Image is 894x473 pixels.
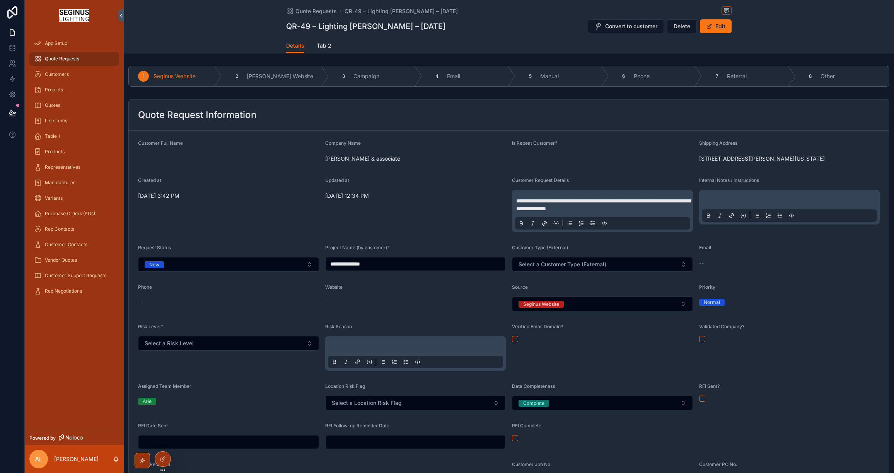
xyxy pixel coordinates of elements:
[512,383,555,389] span: Data Completeness
[247,72,313,80] span: [PERSON_NAME] Website
[143,73,145,79] span: 1
[286,39,304,53] a: Details
[325,423,389,428] span: RFI Follow-up Reminder Date
[325,396,506,410] button: Select Button
[519,260,606,268] span: Select a Customer Type (External)
[512,423,541,428] span: RFI Complete
[295,7,337,15] span: Quote Requests
[622,73,625,79] span: 6
[512,461,552,467] span: Customer Job No.
[45,195,63,201] span: Variants
[325,284,343,290] span: Website
[512,177,569,183] span: Customer Request Details
[699,177,759,183] span: Internal Notes / Instructions
[45,102,60,108] span: Quotes
[138,336,319,351] button: Select Button
[29,435,56,441] span: Powered by
[699,324,744,329] span: Validated Company?
[29,269,119,283] a: Customer Support Requests
[29,191,119,205] a: Variants
[138,109,256,121] h2: Quote Request Information
[634,72,650,80] span: Phone
[138,423,168,428] span: RFI Date Sent
[523,301,559,308] div: Seginus Website
[512,140,557,146] span: Is Repeat Customer?
[59,9,89,22] img: App logo
[667,19,697,33] button: Delete
[512,245,568,250] span: Customer Type (External)
[35,454,43,464] span: AL
[325,324,352,329] span: Risk Reason
[699,140,737,146] span: Shipping Address
[699,245,711,250] span: Email
[29,222,119,236] a: Rep Contacts
[588,19,664,33] button: Convert to customer
[45,257,77,263] span: Vendor Quotes
[674,22,690,30] span: Delete
[700,19,732,33] button: Edit
[138,140,183,146] span: Customer Full Name
[332,399,402,407] span: Select a Location Risk Flag
[699,155,880,163] span: [STREET_ADDRESS][PERSON_NAME][US_STATE]
[138,299,143,307] span: --
[540,72,559,80] span: Manual
[45,149,65,155] span: Products
[286,21,445,32] h1: QR-49 – Lighting [PERSON_NAME] – [DATE]
[512,396,693,410] button: Select Button
[325,245,387,250] span: Project Name (by customer)
[54,455,99,463] p: [PERSON_NAME]
[29,253,119,267] a: Vendor Quotes
[25,431,124,445] a: Powered by
[29,145,119,159] a: Products
[29,207,119,221] a: Purchase Orders (POs)
[45,272,106,279] span: Customer Support Requests
[29,160,119,174] a: Representatives
[45,40,67,46] span: App Setup
[809,73,812,79] span: 8
[821,72,835,80] span: Other
[512,284,528,290] span: Source
[145,339,194,347] span: Select a Risk Level
[345,7,458,15] a: QR-49 – Lighting [PERSON_NAME] – [DATE]
[699,259,704,267] span: --
[29,83,119,97] a: Projects
[342,73,345,79] span: 3
[317,42,331,50] span: Tab 2
[45,71,69,77] span: Customers
[325,192,506,200] span: [DATE] 12:34 PM
[716,73,718,79] span: 7
[286,7,337,15] a: Quote Requests
[138,177,161,183] span: Created at
[447,72,460,80] span: Email
[325,140,361,146] span: Company Name
[45,133,60,139] span: Table 1
[29,238,119,252] a: Customer Contacts
[512,296,693,311] button: Select Button
[512,257,693,272] button: Select Button
[325,177,349,183] span: Updated at
[29,98,119,112] a: Quotes
[727,72,747,80] span: Referral
[325,155,506,163] span: [PERSON_NAME] & associate
[45,211,95,217] span: Purchase Orders (POs)
[45,87,63,93] span: Projects
[138,192,319,200] span: [DATE] 3:42 PM
[353,72,379,80] span: Campaign
[699,284,715,290] span: Priority
[512,155,517,163] span: --
[699,383,720,389] span: RFI Sent?
[45,242,87,248] span: Customer Contacts
[138,245,171,250] span: Request Status
[29,67,119,81] a: Customers
[149,261,159,268] div: New
[317,39,331,54] a: Tab 2
[512,324,563,329] span: Verified Email Domain?
[45,288,82,294] span: Rep Negotiations
[29,176,119,190] a: Manufacturer
[45,118,67,124] span: Line Items
[605,22,657,30] span: Convert to customer
[138,324,160,329] span: Risk Level
[704,299,720,306] div: Normal
[138,383,191,389] span: Assigned Team Member
[29,114,119,128] a: Line Items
